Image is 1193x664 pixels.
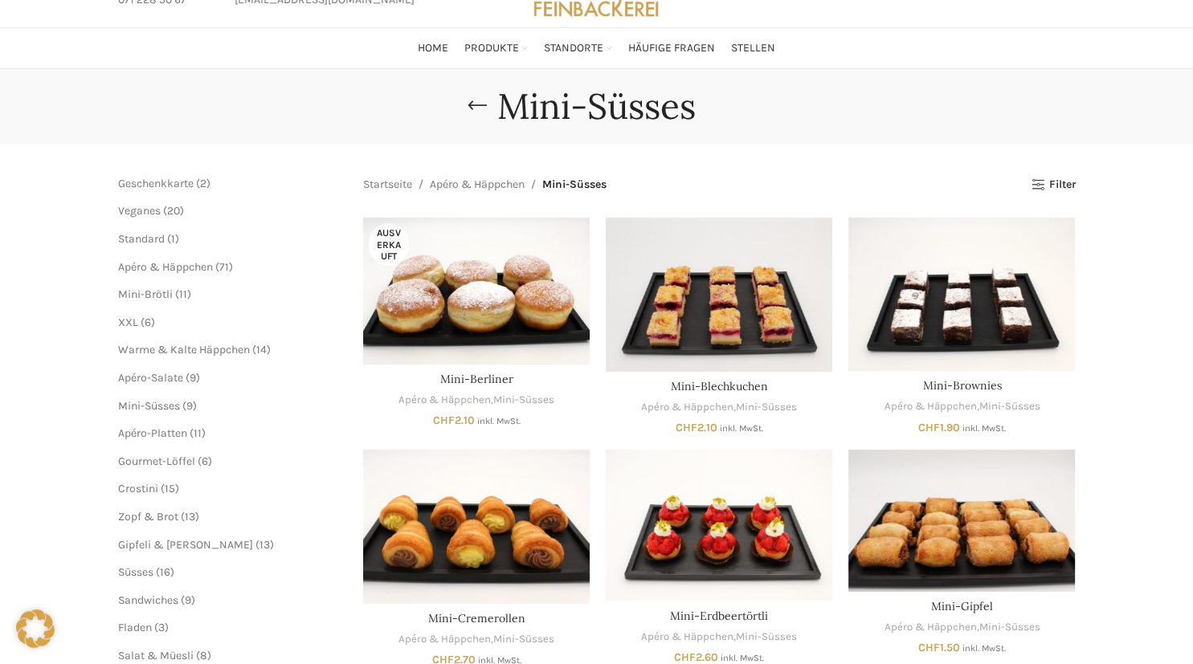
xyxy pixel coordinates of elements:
[202,454,208,468] span: 6
[369,223,409,266] span: Ausverkauft
[641,629,733,645] a: Apéro & Häppchen
[256,343,267,356] span: 14
[606,218,832,372] a: Mini-Blechkuchen
[1031,178,1075,192] a: Filter
[918,641,960,654] bdi: 1.50
[464,32,528,64] a: Produkte
[433,413,455,427] span: CHF
[118,316,138,329] a: XXL
[418,41,448,56] span: Home
[674,650,696,664] span: CHF
[433,413,475,427] bdi: 2.10
[259,538,270,552] span: 13
[676,421,697,434] span: CHF
[363,218,590,364] a: Mini-Berliner
[720,423,763,434] small: inkl. MwSt.
[736,629,797,645] a: Mini-Süsses
[731,41,775,56] span: Stellen
[931,599,993,613] a: Mini-Gipfel
[118,649,194,662] a: Salat & Müesli
[628,32,715,64] a: Häufige Fragen
[430,176,525,193] a: Apéro & Häppchen
[884,399,976,414] a: Apéro & Häppchen
[118,371,183,385] a: Apéro-Salate
[670,609,768,623] a: Mini-Erdbeertörtli
[922,378,1001,393] a: Mini-Brownies
[918,421,940,434] span: CHF
[671,379,768,393] a: Mini-Blechkuchen
[145,316,151,329] span: 6
[674,650,718,664] bdi: 2.60
[606,450,832,601] a: Mini-Erdbeertörtli
[118,510,178,523] a: Zopf & Brot
[118,260,213,274] a: Apéro & Häppchen
[185,510,195,523] span: 13
[606,629,832,645] div: ,
[962,643,1006,654] small: inkl. MwSt.
[493,393,554,408] a: Mini-Süsses
[918,641,940,654] span: CHF
[118,454,195,468] a: Gourmet-Löffel
[918,421,960,434] bdi: 1.90
[160,565,170,579] span: 16
[165,482,175,495] span: 15
[848,450,1075,592] a: Mini-Gipfel
[200,649,207,662] span: 8
[641,400,733,415] a: Apéro & Häppchen
[110,32,1084,64] div: Main navigation
[363,632,590,647] div: ,
[398,393,491,408] a: Apéro & Häppchen
[118,177,194,190] a: Geschenkkarte
[118,232,165,246] a: Standard
[979,399,1040,414] a: Mini-Süsses
[418,32,448,64] a: Home
[118,538,253,552] a: Gipfeli & [PERSON_NAME]
[363,393,590,408] div: ,
[186,399,193,413] span: 9
[884,620,976,635] a: Apéro & Häppchen
[497,85,696,128] h1: Mini-Süsses
[118,565,153,579] a: Süsses
[118,204,161,218] a: Veganes
[118,621,152,634] a: Fladen
[118,482,158,495] a: Crostini
[179,287,187,301] span: 11
[398,632,491,647] a: Apéro & Häppchen
[200,177,206,190] span: 2
[731,32,775,64] a: Stellen
[676,421,717,434] bdi: 2.10
[457,90,497,122] a: Go back
[219,260,229,274] span: 71
[118,593,178,607] a: Sandwiches
[848,399,1075,414] div: ,
[628,41,715,56] span: Häufige Fragen
[363,450,590,604] a: Mini-Cremerollen
[363,176,412,193] a: Startseite
[118,426,187,440] a: Apéro-Platten
[544,41,603,56] span: Standorte
[464,41,519,56] span: Produkte
[848,620,1075,635] div: ,
[477,416,521,426] small: inkl. MwSt.
[848,218,1075,371] a: Mini-Brownies
[185,593,191,607] span: 9
[118,399,180,413] a: Mini-Süsses
[118,343,250,356] a: Warme & Kalte Häppchen
[962,423,1006,434] small: inkl. MwSt.
[118,287,173,301] a: Mini-Brötli
[440,372,513,386] a: Mini-Berliner
[194,426,202,440] span: 11
[736,400,797,415] a: Mini-Süsses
